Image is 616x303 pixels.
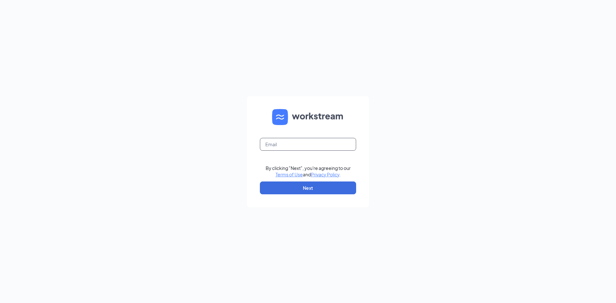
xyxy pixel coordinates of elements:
[311,172,339,177] a: Privacy Policy
[276,172,303,177] a: Terms of Use
[266,165,351,178] div: By clicking "Next", you're agreeing to our and .
[272,109,344,125] img: WS logo and Workstream text
[260,138,356,151] input: Email
[260,181,356,194] button: Next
